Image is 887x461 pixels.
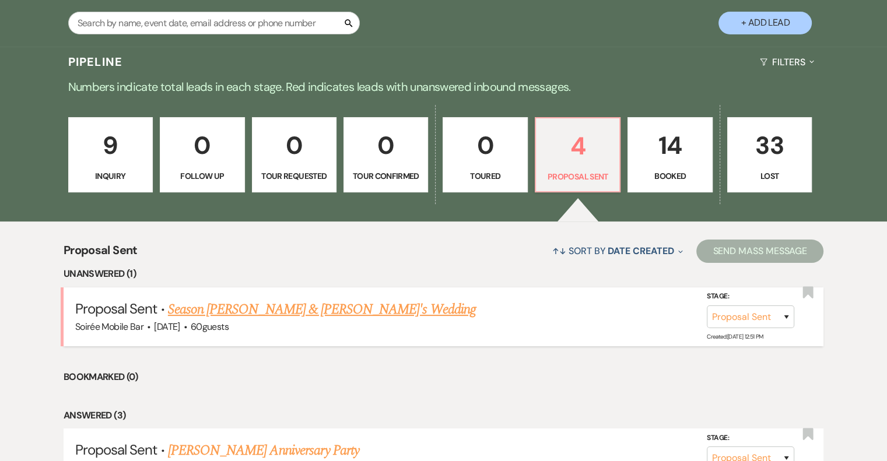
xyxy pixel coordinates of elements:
[735,126,804,165] p: 33
[635,126,704,165] p: 14
[351,170,420,182] p: Tour Confirmed
[64,266,823,281] li: Unanswered (1)
[707,290,794,303] label: Stage:
[191,321,229,333] span: 60 guests
[755,47,819,78] button: Filters
[68,12,360,34] input: Search by name, event date, email address or phone number
[252,117,336,193] a: 0Tour Requested
[450,170,520,182] p: Toured
[552,245,566,257] span: ↑↓
[167,170,237,182] p: Follow Up
[76,126,145,165] p: 9
[727,117,812,193] a: 33Lost
[707,333,763,340] span: Created: [DATE] 12:51 PM
[260,126,329,165] p: 0
[168,440,359,461] a: [PERSON_NAME] Anniversary Party
[64,369,823,385] li: Bookmarked (0)
[443,117,527,193] a: 0Toured
[343,117,428,193] a: 0Tour Confirmed
[627,117,712,193] a: 14Booked
[608,245,674,257] span: Date Created
[696,240,823,263] button: Send Mass Message
[543,126,612,166] p: 4
[168,299,476,320] a: Season [PERSON_NAME] & [PERSON_NAME]'s Wedding
[64,241,138,266] span: Proposal Sent
[76,170,145,182] p: Inquiry
[548,235,688,266] button: Sort By Date Created
[24,78,864,96] p: Numbers indicate total leads in each stage. Red indicates leads with unanswered inbound messages.
[68,54,123,70] h3: Pipeline
[154,321,180,333] span: [DATE]
[450,126,520,165] p: 0
[535,117,620,193] a: 4Proposal Sent
[635,170,704,182] p: Booked
[75,321,143,333] span: Soirée Mobile Bar
[260,170,329,182] p: Tour Requested
[68,117,153,193] a: 9Inquiry
[167,126,237,165] p: 0
[735,170,804,182] p: Lost
[351,126,420,165] p: 0
[160,117,244,193] a: 0Follow Up
[64,408,823,423] li: Answered (3)
[543,170,612,183] p: Proposal Sent
[75,441,157,459] span: Proposal Sent
[718,12,812,34] button: + Add Lead
[707,432,794,445] label: Stage:
[75,300,157,318] span: Proposal Sent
